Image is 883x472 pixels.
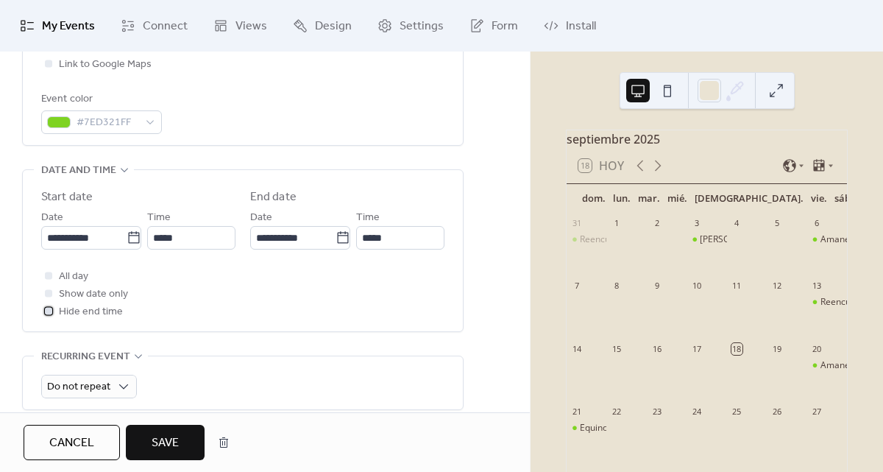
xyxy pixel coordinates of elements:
[356,209,380,227] span: Time
[41,348,130,366] span: Recurring event
[571,343,582,354] div: 14
[77,114,138,132] span: #7ED321FF
[812,406,823,418] div: 27
[41,91,159,108] div: Event color
[700,233,858,246] div: [PERSON_NAME] (FAENA) Comunitario
[611,218,622,229] div: 1
[250,209,272,227] span: Date
[820,296,873,309] div: Reencuentro
[571,406,582,418] div: 21
[578,184,609,214] div: dom.
[611,343,622,354] div: 15
[807,296,847,309] div: Reencuentro
[687,233,726,246] div: Temazcalli - Tekio (FAENA) Comunitario
[812,218,823,229] div: 6
[731,343,742,354] div: 18
[771,281,782,292] div: 12
[9,6,106,46] a: My Events
[807,359,847,372] div: Amanecer con Temazcalli
[771,406,782,418] div: 26
[152,434,179,452] span: Save
[571,218,582,229] div: 31
[731,218,742,229] div: 4
[41,209,63,227] span: Date
[110,6,199,46] a: Connect
[250,189,297,206] div: End date
[533,6,607,46] a: Install
[651,281,662,292] div: 9
[41,162,116,180] span: Date and time
[366,6,455,46] a: Settings
[315,18,352,35] span: Design
[731,281,742,292] div: 11
[609,184,634,214] div: lun.
[492,18,518,35] span: Form
[49,434,94,452] span: Cancel
[235,18,267,35] span: Views
[691,218,702,229] div: 3
[59,56,152,74] span: Link to Google Maps
[126,425,205,460] button: Save
[691,343,702,354] div: 17
[580,233,632,246] div: Reencuentro
[611,281,622,292] div: 8
[691,281,702,292] div: 10
[580,422,747,434] div: Equinoccio de Otoño en Fuego Vivo 🍂✨
[282,6,363,46] a: Design
[24,425,120,460] button: Cancel
[47,377,110,397] span: Do not repeat
[634,184,664,214] div: mar.
[571,281,582,292] div: 7
[691,184,807,214] div: [DEMOGRAPHIC_DATA].
[664,184,691,214] div: mié.
[771,218,782,229] div: 5
[567,130,847,148] div: septiembre 2025
[651,343,662,354] div: 16
[807,233,847,246] div: Amanecer en Fuego Vivo
[59,286,128,303] span: Show date only
[771,343,782,354] div: 19
[147,209,171,227] span: Time
[41,189,93,206] div: Start date
[651,406,662,418] div: 23
[202,6,278,46] a: Views
[567,422,606,434] div: Equinoccio de Otoño en Fuego Vivo 🍂✨
[611,406,622,418] div: 22
[458,6,529,46] a: Form
[59,303,123,321] span: Hide end time
[400,18,444,35] span: Settings
[566,18,596,35] span: Install
[42,18,95,35] span: My Events
[651,218,662,229] div: 2
[731,406,742,418] div: 25
[691,406,702,418] div: 24
[143,18,188,35] span: Connect
[59,268,88,286] span: All day
[807,184,831,214] div: vie.
[812,343,823,354] div: 20
[812,281,823,292] div: 13
[831,184,857,214] div: sáb.
[567,233,606,246] div: Reencuentro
